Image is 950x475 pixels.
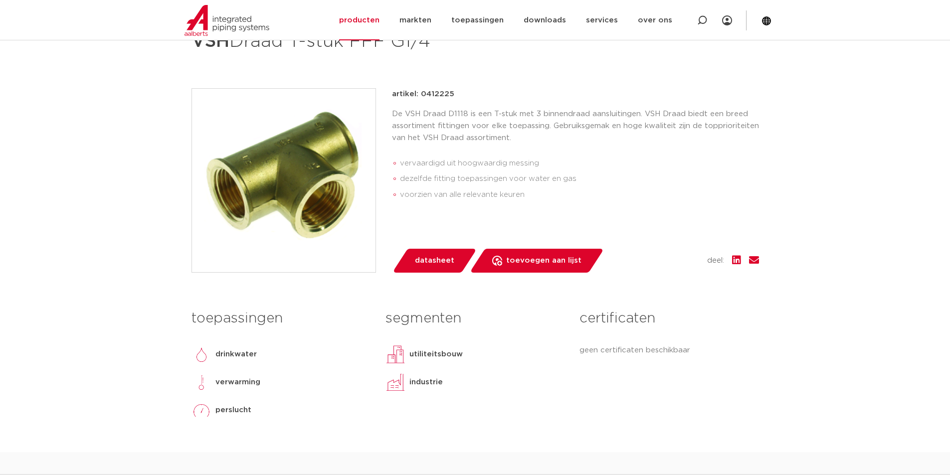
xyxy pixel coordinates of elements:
[215,376,260,388] p: verwarming
[191,309,371,328] h3: toepassingen
[400,156,759,171] li: vervaardigd uit hoogwaardig messing
[707,255,724,267] span: deel:
[192,89,376,272] img: Product Image for VSH Draad T-stuk FFF G1/4"
[400,171,759,187] li: dezelfde fitting toepassingen voor water en gas
[392,249,477,273] a: datasheet
[385,309,565,328] h3: segmenten
[191,344,211,364] img: drinkwater
[392,108,759,144] p: De VSH Draad D1118 is een T-stuk met 3 binnendraad aansluitingen. VSH Draad biedt een breed assor...
[392,88,454,100] p: artikel: 0412225
[579,344,759,356] p: geen certificaten beschikbaar
[409,348,463,360] p: utiliteitsbouw
[506,253,581,269] span: toevoegen aan lijst
[191,32,229,50] strong: VSH
[400,187,759,203] li: voorzien van alle relevante keuren
[215,404,251,416] p: perslucht
[191,400,211,420] img: perslucht
[215,348,257,360] p: drinkwater
[579,309,759,328] h3: certificaten
[385,344,405,364] img: utiliteitsbouw
[191,26,566,56] h1: Draad T-stuk FFF G1/4"
[415,253,454,269] span: datasheet
[191,372,211,392] img: verwarming
[385,372,405,392] img: industrie
[409,376,443,388] p: industrie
